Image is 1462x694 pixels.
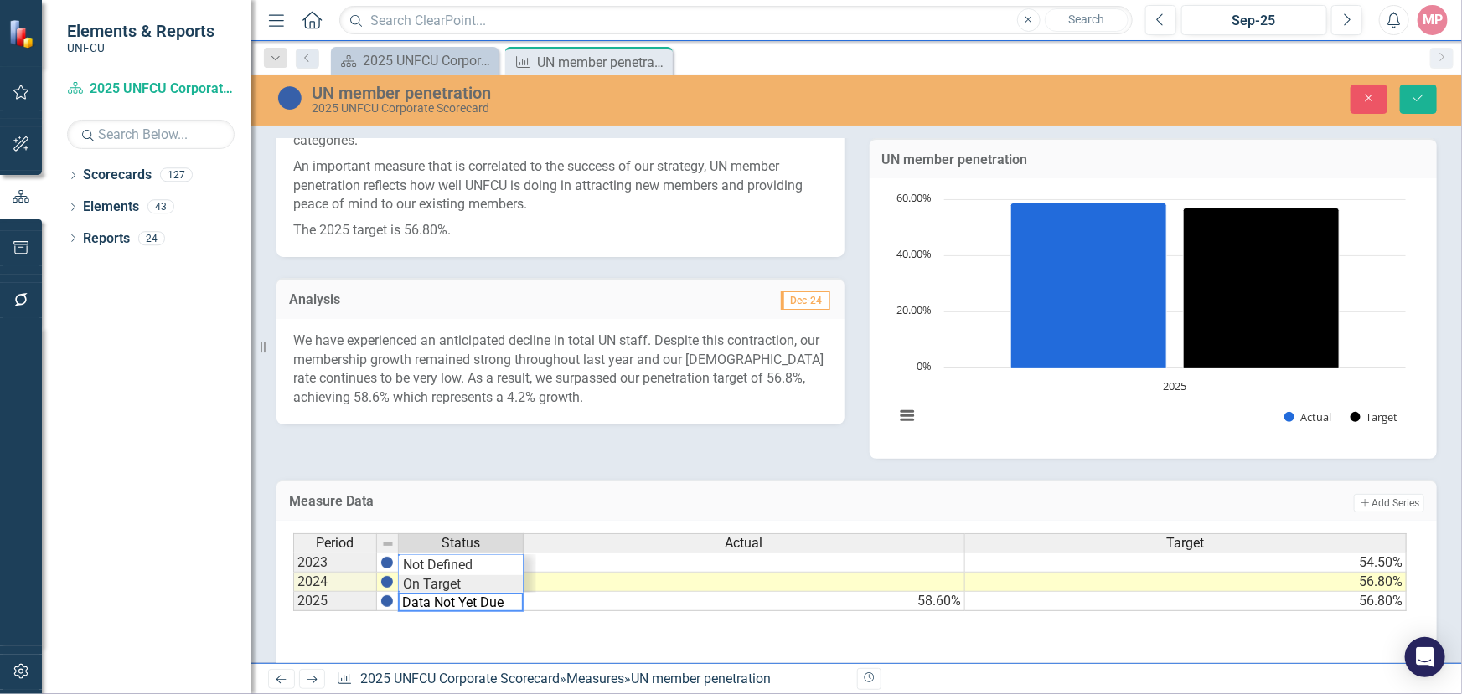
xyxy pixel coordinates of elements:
td: 58.60% [524,592,965,611]
button: MP [1418,5,1448,35]
button: Add Series [1354,494,1424,512]
td: 2024 [293,573,377,592]
text: 0% [917,358,932,373]
path: 2025, 58.6. Actual. [1010,203,1166,368]
path: 2025, 56.8. Target. [1183,208,1339,368]
div: 24 [138,231,165,245]
button: Search [1045,8,1129,32]
div: 127 [160,168,193,182]
div: 43 [147,200,174,214]
div: 2025 UNFCU Corporate Balanced Scorecard [363,50,494,71]
input: Search ClearPoint... [339,6,1132,35]
text: 40.00% [896,246,932,261]
span: Actual [726,536,763,551]
input: Search Below... [67,120,235,149]
span: Search [1068,13,1104,26]
img: 8DAGhfEEPCf229AAAAAElFTkSuQmCC [381,537,395,551]
button: Show Actual [1284,409,1331,424]
div: » » [336,670,844,689]
a: Scorecards [83,166,152,185]
a: 2025 UNFCU Corporate Scorecard [360,671,560,686]
div: UN member penetration [631,671,771,686]
small: UNFCU [67,41,214,54]
td: 56.80% [965,573,1407,592]
text: 20.00% [896,302,932,317]
td: 54.50% [965,553,1407,573]
img: BgCOk07PiH71IgAAAABJRU5ErkJggg== [380,556,394,569]
td: On Target [399,575,523,594]
img: ClearPoint Strategy [8,18,39,49]
text: 60.00% [896,190,932,205]
a: 2025 UNFCU Corporate Balanced Scorecard [335,50,494,71]
a: Reports [83,229,130,249]
button: Show Target [1351,409,1398,424]
a: Elements [83,198,139,217]
div: Sep-25 [1187,11,1322,31]
span: Elements & Reports [67,21,214,41]
p: An important measure that is correlated to the success of our strategy, UN member penetration ref... [293,154,828,218]
button: View chart menu, Chart [896,404,919,427]
h3: Analysis [289,292,561,307]
text: 2025 [1163,378,1186,393]
span: Dec-24 [781,291,830,310]
td: Not Defined [399,555,523,575]
div: 2025 UNFCU Corporate Scorecard [312,102,924,115]
g: Target, bar series 2 of 2 with 1 bar. [1183,208,1339,368]
div: UN member penetration [537,52,669,73]
svg: Interactive chart [886,191,1414,442]
img: BgCOk07PiH71IgAAAABJRU5ErkJggg== [380,575,394,589]
td: 2025 [293,592,377,611]
span: Status [442,536,480,551]
div: UN member penetration [312,84,924,102]
div: Chart. Highcharts interactive chart. [886,191,1421,442]
div: Open Intercom Messenger [1405,637,1445,677]
span: Target [1167,536,1205,551]
a: 2025 UNFCU Corporate Scorecard [67,80,235,99]
h3: Measure Data [289,494,907,509]
button: Sep-25 [1181,5,1328,35]
td: 2023 [293,553,377,573]
g: Actual, bar series 1 of 2 with 1 bar. [1010,203,1166,368]
img: Data Not Yet Due [276,85,303,111]
td: 56.80% [965,592,1407,611]
p: We have experienced an anticipated decline in total UN staff. Despite this contraction, our membe... [293,332,828,408]
span: Period [317,536,354,551]
h3: UN member penetration [882,152,1425,167]
a: Measures [566,671,624,686]
p: The 2025 target is 56.80%. [293,218,828,240]
img: BgCOk07PiH71IgAAAABJRU5ErkJggg== [380,594,394,608]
